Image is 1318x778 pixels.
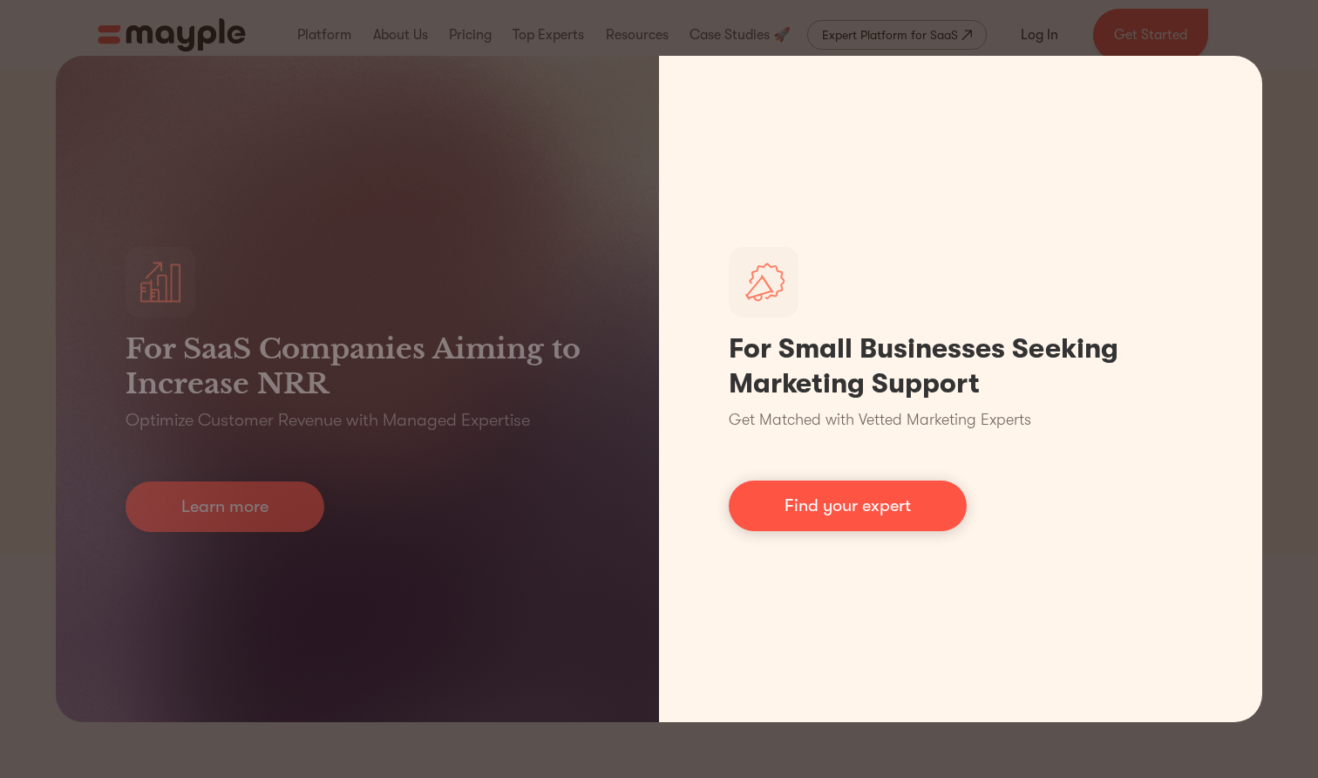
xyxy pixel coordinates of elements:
[729,481,967,531] a: Find your expert
[126,331,589,401] h3: For SaaS Companies Aiming to Increase NRR
[729,331,1192,401] h1: For Small Businesses Seeking Marketing Support
[126,408,530,433] p: Optimize Customer Revenue with Managed Expertise
[729,408,1031,432] p: Get Matched with Vetted Marketing Experts
[126,481,324,532] a: Learn more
